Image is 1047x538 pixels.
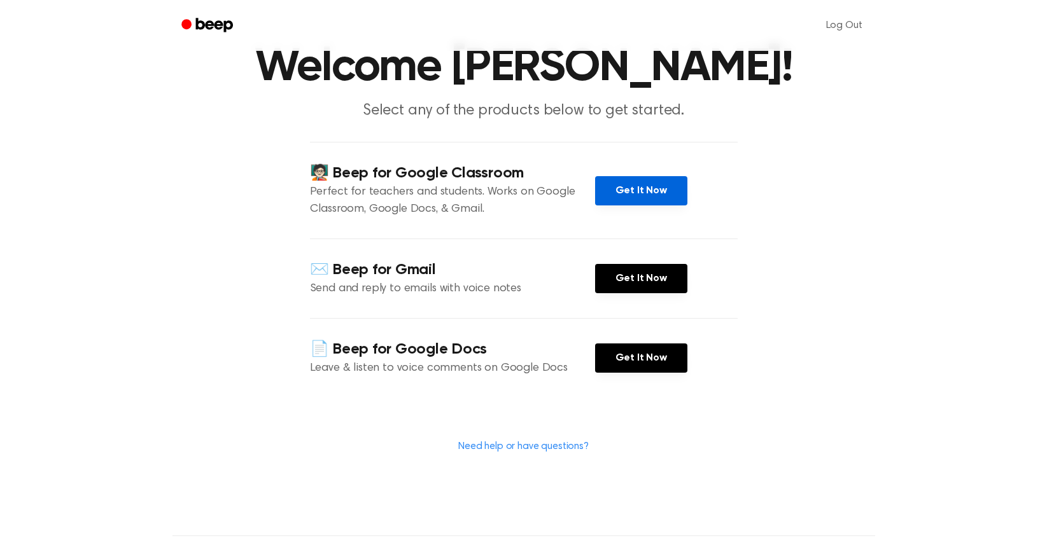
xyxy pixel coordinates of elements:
[310,360,595,377] p: Leave & listen to voice comments on Google Docs
[172,13,244,38] a: Beep
[198,45,850,90] h1: Welcome [PERSON_NAME]!
[279,100,768,121] p: Select any of the products below to get started.
[595,343,687,373] a: Get It Now
[310,163,595,184] h4: 🧑🏻‍🏫 Beep for Google Classroom
[458,441,589,452] a: Need help or have questions?
[813,10,875,41] a: Log Out
[310,339,595,360] h4: 📄 Beep for Google Docs
[595,264,687,293] a: Get It Now
[310,280,595,298] p: Send and reply to emails with voice notes
[595,176,687,205] a: Get It Now
[310,184,595,218] p: Perfect for teachers and students. Works on Google Classroom, Google Docs, & Gmail.
[310,259,595,280] h4: ✉️ Beep for Gmail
